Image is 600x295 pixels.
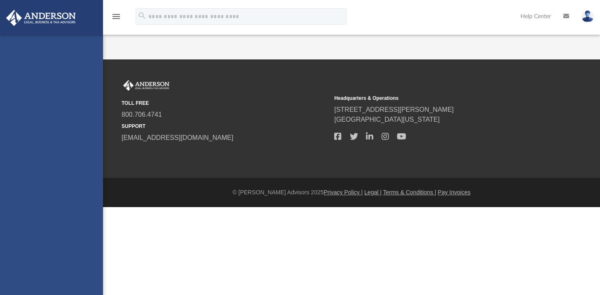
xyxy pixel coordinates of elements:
small: Headquarters & Operations [334,94,541,102]
div: © [PERSON_NAME] Advisors 2025 [103,188,600,197]
a: 800.706.4741 [122,111,162,118]
img: Anderson Advisors Platinum Portal [122,80,171,91]
small: TOLL FREE [122,99,328,107]
a: Terms & Conditions | [383,189,436,196]
a: [EMAIL_ADDRESS][DOMAIN_NAME] [122,134,233,141]
img: Anderson Advisors Platinum Portal [4,10,78,26]
a: menu [111,16,121,21]
a: Privacy Policy | [324,189,363,196]
i: search [138,11,147,20]
a: [STREET_ADDRESS][PERSON_NAME] [334,106,454,113]
i: menu [111,12,121,21]
a: [GEOGRAPHIC_DATA][US_STATE] [334,116,440,123]
a: Pay Invoices [438,189,470,196]
small: SUPPORT [122,123,328,130]
img: User Pic [581,10,594,22]
a: Legal | [364,189,382,196]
